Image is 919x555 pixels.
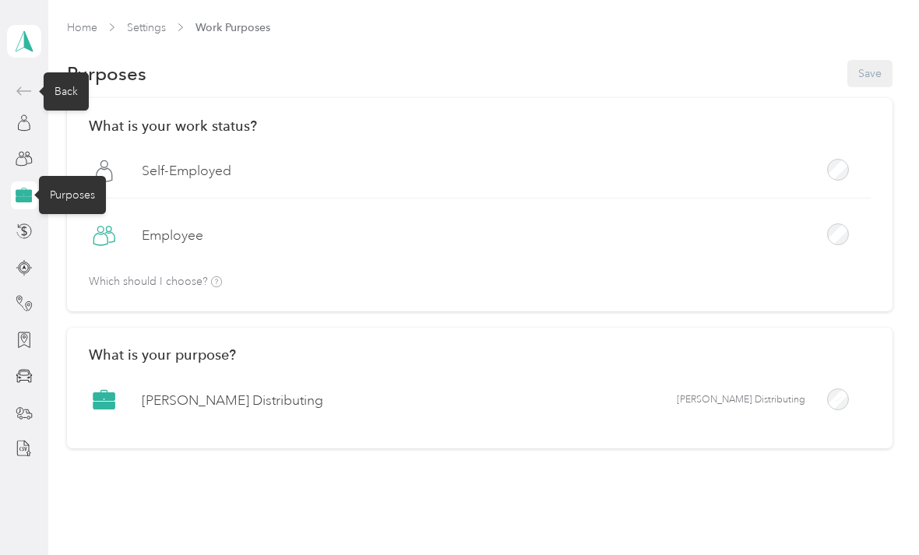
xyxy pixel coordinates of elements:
span: Work Purposes [195,19,270,36]
h2: What is your work status? [89,118,870,134]
label: Employee [142,226,203,245]
iframe: Everlance-gr Chat Button Frame [832,468,919,555]
p: Which should I choose? [89,276,222,288]
h2: What is your purpose? [89,346,870,363]
div: Back [44,72,89,111]
div: Purposes [39,176,106,214]
h1: Purposes [67,65,146,82]
a: Settings [127,21,166,34]
label: Self-Employed [142,161,231,181]
label: [PERSON_NAME] Distributing [142,391,323,410]
a: Home [67,21,97,34]
span: [PERSON_NAME] Distributing [677,393,805,407]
